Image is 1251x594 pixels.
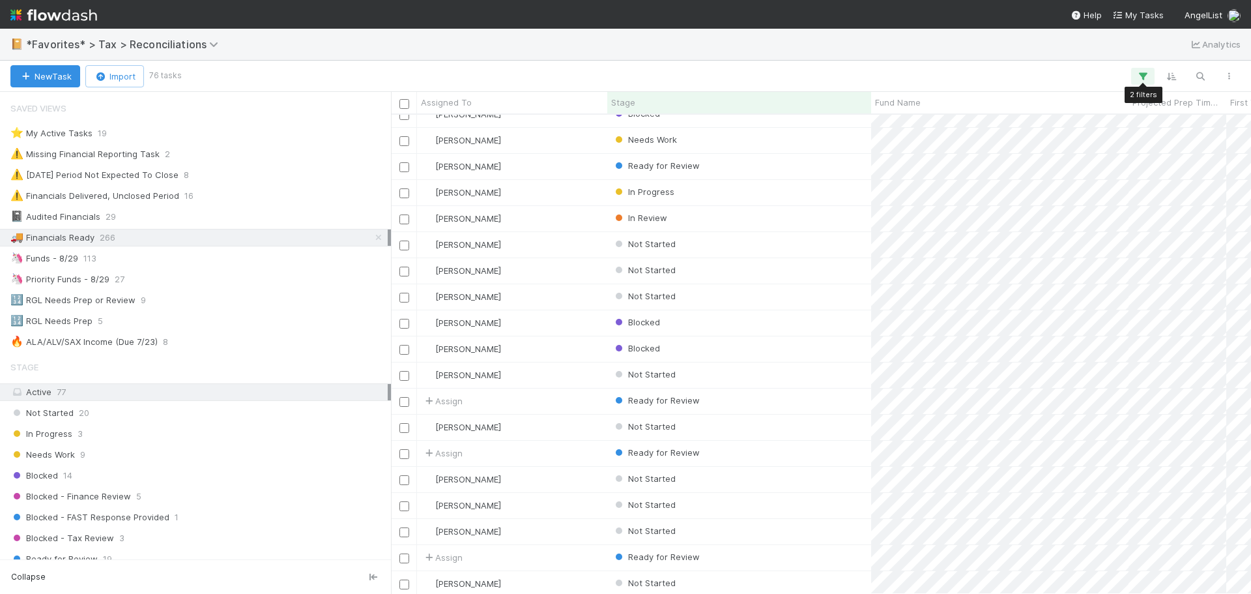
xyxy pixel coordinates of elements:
input: Toggle Row Selected [399,345,409,355]
span: Not Started [612,421,676,432]
input: Toggle Row Selected [399,162,409,172]
span: ⚠️ [10,169,23,180]
div: [PERSON_NAME] [422,316,501,329]
div: [PERSON_NAME] [422,421,501,434]
img: avatar_cfa6ccaa-c7d9-46b3-b608-2ec56ecf97ad.png [423,578,433,589]
span: Not Started [612,265,676,275]
span: Ready for Review [10,551,98,567]
div: [PERSON_NAME] [422,342,501,355]
span: 9 [80,447,85,463]
input: Toggle Row Selected [399,371,409,381]
span: [PERSON_NAME] [435,422,501,432]
div: [PERSON_NAME] [422,290,501,303]
div: [PERSON_NAME] [422,186,501,199]
span: 8 [163,334,168,350]
input: Toggle Row Selected [399,449,409,459]
span: Assign [422,394,463,408]
img: logo-inverted-e16ddd16eac7371096b0.svg [10,4,97,26]
div: Priority Funds - 8/29 [10,271,109,288]
div: Not Started [612,290,676,303]
input: Toggle Row Selected [399,527,409,537]
span: 🦄 [10,273,23,284]
span: Ready for Review [612,395,700,406]
span: 266 [100,230,115,246]
span: Collapse [11,571,46,583]
span: Needs Work [612,134,677,145]
span: 3 [119,530,124,546]
div: In Review [612,211,667,224]
span: 🔢 [10,315,23,326]
span: 2 [165,146,170,162]
span: Blocked [612,343,660,353]
div: Not Started [612,263,676,276]
input: Toggle All Rows Selected [399,99,409,109]
img: avatar_66854b90-094e-431f-b713-6ac88429a2b8.png [423,239,433,250]
img: avatar_cfa6ccaa-c7d9-46b3-b608-2ec56ecf97ad.png [423,187,433,198]
span: *Favorites* > Tax > Reconciliations [26,38,225,51]
img: avatar_cfa6ccaa-c7d9-46b3-b608-2ec56ecf97ad.png [423,291,433,302]
div: In Progress [612,185,674,198]
img: avatar_711f55b7-5a46-40da-996f-bc93b6b86381.png [423,344,433,354]
span: [PERSON_NAME] [435,370,501,380]
div: Ready for Review [612,394,700,407]
div: Ready for Review [612,550,700,563]
span: In Progress [612,186,674,197]
span: Assign [422,551,463,564]
span: In Review [612,213,667,223]
div: [PERSON_NAME] [422,160,501,173]
span: 29 [106,209,116,225]
span: 8 [184,167,189,183]
span: [PERSON_NAME] [435,265,501,276]
div: ALA/ALV/SAX Income (Due 7/23) [10,334,158,350]
div: My Active Tasks [10,125,93,141]
span: 🔥 [10,336,23,347]
span: Not Started [10,405,74,421]
span: Not Started [612,526,676,536]
span: 3 [78,426,83,442]
span: 16 [184,188,194,204]
span: Not Started [612,499,676,510]
span: [PERSON_NAME] [435,500,501,511]
span: 5 [98,313,103,329]
img: avatar_e41e7ae5-e7d9-4d8d-9f56-31b0d7a2f4fd.png [423,500,433,511]
span: 113 [83,250,96,267]
span: [PERSON_NAME] [435,578,501,589]
div: Not Started [612,420,676,433]
div: [PERSON_NAME] [422,134,501,147]
div: Funds - 8/29 [10,250,78,267]
div: Blocked [612,342,660,355]
span: 19 [98,125,107,141]
img: avatar_711f55b7-5a46-40da-996f-bc93b6b86381.png [423,135,433,145]
img: avatar_cfa6ccaa-c7d9-46b3-b608-2ec56ecf97ad.png [423,318,433,328]
span: Ready for Review [612,160,700,171]
input: Toggle Row Selected [399,293,409,303]
input: Toggle Row Selected [399,188,409,198]
input: Toggle Row Selected [399,554,409,563]
input: Toggle Row Selected [399,136,409,146]
span: Blocked [10,468,58,484]
small: 76 tasks [149,70,182,82]
div: Ready for Review [612,159,700,172]
div: Help [1071,8,1102,22]
div: Not Started [612,472,676,485]
div: [DATE] Period Not Expected To Close [10,167,179,183]
div: [PERSON_NAME] [422,368,501,381]
div: [PERSON_NAME] [422,264,501,277]
input: Toggle Row Selected [399,580,409,589]
span: Not Started [612,473,676,484]
span: [PERSON_NAME] [435,161,501,171]
span: In Progress [10,426,72,442]
span: Assigned To [421,96,472,109]
div: Not Started [612,368,676,381]
span: AngelList [1185,10,1222,20]
span: 📓 [10,211,23,222]
span: [PERSON_NAME] [435,526,501,537]
span: Projected Prep Time (Minutes) [1132,96,1223,109]
span: 1 [175,509,179,526]
span: Not Started [612,369,676,379]
div: RGL Needs Prep [10,313,93,329]
span: 🚚 [10,231,23,243]
div: Active [10,384,388,400]
div: [PERSON_NAME] [422,577,501,590]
